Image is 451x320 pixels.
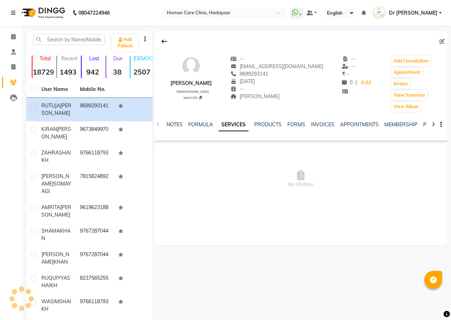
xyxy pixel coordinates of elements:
p: Due [108,55,129,62]
span: RUTUJA [41,102,60,109]
button: Invoice [392,79,410,89]
span: 9699293141 [231,71,268,77]
b: 08047224946 [78,3,110,23]
strong: 942 [82,67,104,76]
a: PACKAGES [423,121,450,128]
button: Add Consultation [392,56,430,66]
span: ZAHRA [41,149,59,156]
span: [PERSON_NAME] [41,173,69,187]
span: [EMAIL_ADDRESS][DOMAIN_NAME] [231,63,324,70]
span: ₹ [342,71,345,77]
span: -- [231,56,244,62]
span: [PERSON_NAME] [231,93,280,100]
th: Mobile No. [76,81,114,98]
a: SERVICES [219,118,248,131]
iframe: chat widget [421,291,444,313]
div: [PERSON_NAME] [170,80,212,87]
td: 9767287044 [76,247,114,270]
p: Total [35,55,55,62]
td: 8237565255 [76,270,114,294]
span: | [355,79,357,86]
a: INVOICES [311,121,334,128]
span: SOMAYAGI [41,181,71,194]
a: PRODUCTS [254,121,282,128]
strong: 1493 [57,67,80,76]
span: KIRAN [41,126,57,132]
span: 0 [342,79,353,86]
div: Back to Client [157,35,172,48]
td: 9673849970 [76,121,114,145]
td: 9619623188 [76,199,114,223]
a: FORMS [287,121,305,128]
button: View Summary [392,90,427,100]
span: SHAMA [41,228,60,234]
img: avatar [180,55,202,77]
span: Dr [PERSON_NAME] [389,9,437,17]
span: -- [342,71,349,77]
p: Recent [60,55,80,62]
a: MEMBERSHIP [384,121,417,128]
span: [DATE] [231,78,255,85]
span: RUQUIYYA [41,275,67,281]
p: Lost [84,55,104,62]
span: -- [342,63,355,70]
p: [DEMOGRAPHIC_DATA] [133,55,153,62]
strong: 38 [106,67,129,76]
span: [PERSON_NAME] [41,251,69,265]
div: MAG1150 [173,95,212,100]
strong: 2507 [130,67,153,76]
input: Search by Name/Mobile/Email/Code [33,34,105,45]
span: [DEMOGRAPHIC_DATA] [176,90,209,93]
td: 7815824892 [76,168,114,199]
a: Add [360,78,372,88]
span: -- [342,56,355,62]
a: APPOINTMENTS [340,121,379,128]
strong: 18729 [32,67,55,76]
th: User Name [37,81,76,98]
td: 9766118793 [76,294,114,317]
span: AMRITA [41,204,60,210]
td: 9767287044 [76,223,114,247]
a: Add Patient [112,35,138,51]
a: NOTES [166,121,183,128]
button: View Album [392,102,420,112]
td: 9766118793 [76,145,114,168]
a: FORMULA [188,121,213,128]
span: No History [154,143,447,215]
button: Appointment [392,67,422,77]
img: Dr Pooja Doshi [373,6,385,19]
span: -- [231,86,244,92]
span: WASIM [41,298,59,305]
img: logo [18,3,67,23]
td: 9699293141 [76,98,114,121]
span: KHAN [53,259,68,265]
